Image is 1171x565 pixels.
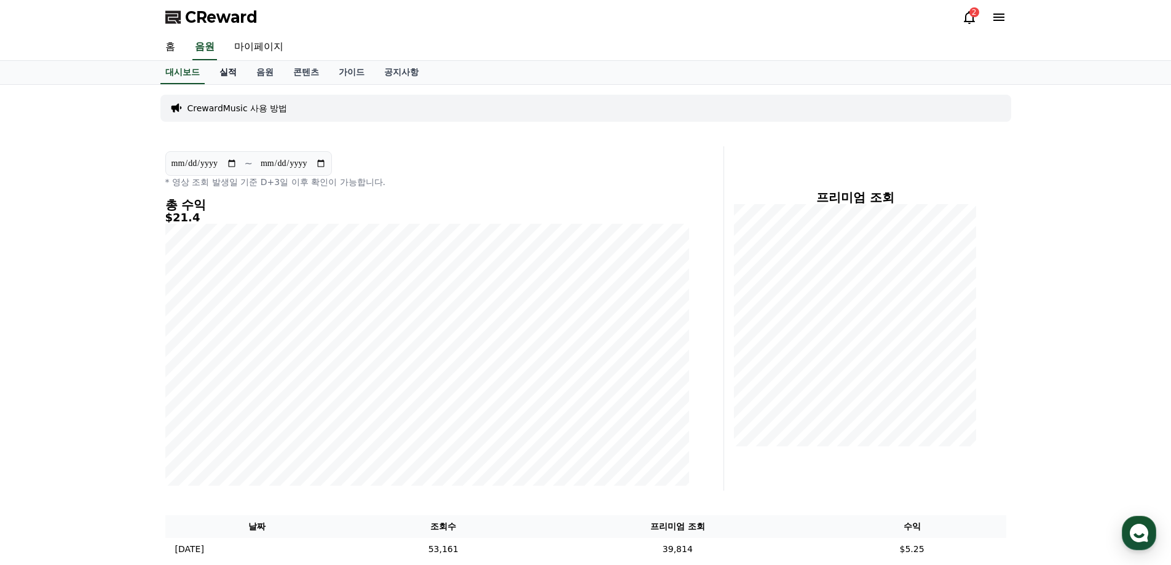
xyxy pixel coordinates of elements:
[160,61,205,84] a: 대시보드
[165,198,689,211] h4: 총 수익
[210,61,246,84] a: 실적
[185,7,258,27] span: CReward
[159,390,236,421] a: 설정
[81,390,159,421] a: 대화
[156,34,185,60] a: 홈
[818,538,1006,561] td: $5.25
[962,10,977,25] a: 2
[374,61,428,84] a: 공지사항
[224,34,293,60] a: 마이페이지
[283,61,329,84] a: 콘텐츠
[349,538,537,561] td: 53,161
[246,61,283,84] a: 음원
[165,176,689,188] p: * 영상 조회 발생일 기준 D+3일 이후 확인이 가능합니다.
[349,515,537,538] th: 조회수
[4,390,81,421] a: 홈
[112,409,127,419] span: 대화
[187,102,288,114] a: CrewardMusic 사용 방법
[818,515,1006,538] th: 수익
[329,61,374,84] a: 가이드
[969,7,979,17] div: 2
[175,543,204,556] p: [DATE]
[39,408,46,418] span: 홈
[165,515,350,538] th: 날짜
[537,538,818,561] td: 39,814
[190,408,205,418] span: 설정
[165,211,689,224] h5: $21.4
[165,7,258,27] a: CReward
[245,156,253,171] p: ~
[734,191,977,204] h4: 프리미엄 조회
[537,515,818,538] th: 프리미엄 조회
[192,34,217,60] a: 음원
